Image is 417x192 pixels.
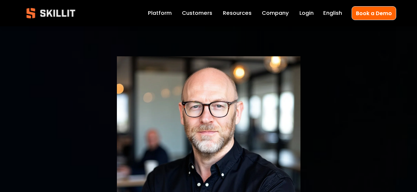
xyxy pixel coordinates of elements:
a: Customers [182,9,212,18]
a: folder dropdown [223,9,252,18]
a: Login [299,9,314,18]
a: Book a Demo [352,6,396,20]
a: Platform [148,9,172,18]
img: Skillit [21,3,81,23]
span: English [323,9,342,17]
span: Resources [223,9,252,17]
div: language picker [323,9,342,18]
a: Company [262,9,289,18]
